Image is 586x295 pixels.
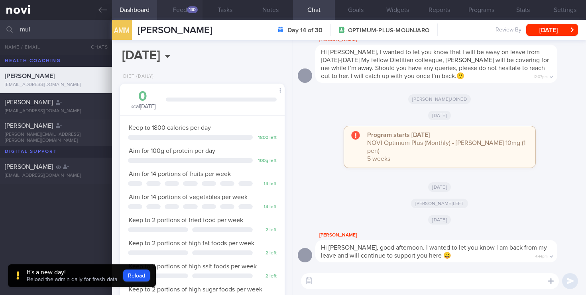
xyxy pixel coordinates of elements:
span: [PERSON_NAME] [138,25,212,35]
div: It's a new day! [27,268,117,276]
div: [EMAIL_ADDRESS][DOMAIN_NAME] [5,173,107,179]
button: Reload [123,270,150,281]
span: [PERSON_NAME] [5,164,53,170]
span: [PERSON_NAME] joined [408,94,471,104]
span: Keep to 2 portions of high salt foods per week [129,263,257,270]
div: kcal [DATE] [128,90,158,111]
div: [EMAIL_ADDRESS][DOMAIN_NAME] [5,108,107,114]
span: Hi [PERSON_NAME], good afternoon. I wanted to let you know I am back from my leave and will conti... [321,244,547,259]
span: Keep to 2 portions of high sugar foods per week [129,286,262,293]
span: Keep to 1800 calories per day [129,125,211,131]
span: Review By [496,27,521,34]
span: [PERSON_NAME] [5,99,53,105]
div: AMM [110,15,134,46]
div: [PERSON_NAME] [315,35,581,45]
span: Aim for 14 portions of vegetables per week [129,194,248,200]
span: 5 weeks [367,156,390,162]
span: NOVI Optimum Plus (Monthly) - [PERSON_NAME] 10mg (1 pen) [367,140,525,154]
span: 4:44pm [535,252,548,259]
span: [PERSON_NAME] [5,73,55,79]
div: 14 left [257,204,277,210]
span: OPTIMUM-PLUS-MOUNJARO [348,27,429,35]
div: 2 left [257,274,277,279]
span: [PERSON_NAME] [5,123,53,129]
span: Aim for 14 portions of fruits per week [129,171,231,177]
div: 2 left [257,227,277,233]
div: [EMAIL_ADDRESS][DOMAIN_NAME] [5,82,107,88]
span: [DATE] [428,111,451,120]
span: 12:07pm [533,72,548,80]
span: Aim for 100g of protein per day [129,148,215,154]
div: [PERSON_NAME][EMAIL_ADDRESS][PERSON_NAME][DOMAIN_NAME] [5,132,107,144]
div: Diet (Daily) [120,74,154,80]
strong: Program starts [DATE] [367,132,430,138]
span: Reload the admin daily for fresh data [27,277,117,282]
button: Chats [80,39,112,55]
div: 140 [187,6,198,13]
span: [DATE] [428,215,451,225]
div: 2 left [257,250,277,256]
div: 100 g left [257,158,277,164]
span: Hi [PERSON_NAME], I wanted to let you know that I will be away on leave from [DATE]-[DATE] My fel... [321,49,549,79]
span: Keep to 2 portions of fried food per week [129,217,243,223]
span: [PERSON_NAME] left [411,199,468,208]
span: Keep to 2 portions of high fat foods per week [129,240,254,246]
div: 14 left [257,181,277,187]
span: [DATE] [428,182,451,192]
div: 1800 left [257,135,277,141]
div: [PERSON_NAME] [315,231,581,240]
strong: Day 14 of 30 [287,26,322,34]
div: 0 [128,90,158,104]
button: [DATE] [526,24,578,36]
